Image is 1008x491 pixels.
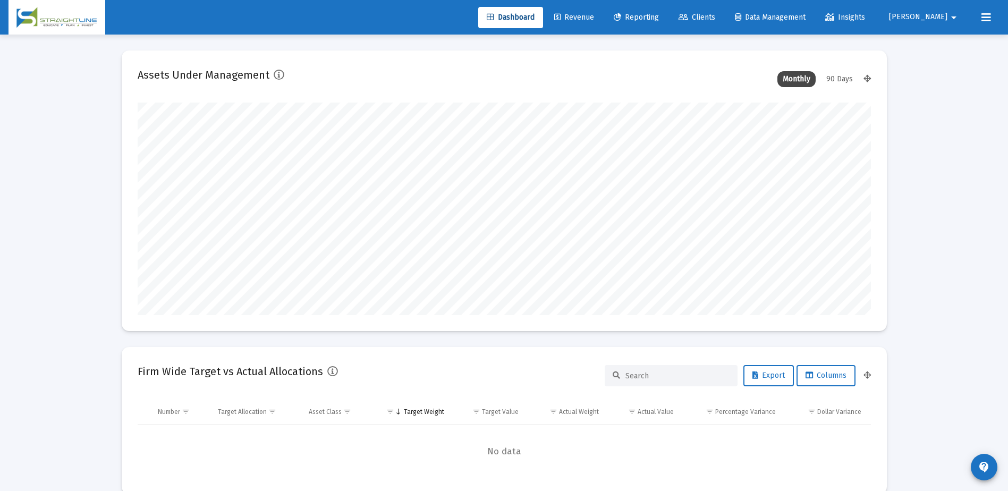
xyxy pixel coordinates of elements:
span: [PERSON_NAME] [889,13,947,22]
img: Dashboard [16,7,97,28]
div: Dollar Variance [817,408,861,416]
td: Column Actual Value [606,399,681,425]
td: Column Dollar Variance [783,399,870,425]
span: Clients [679,13,715,22]
div: Target Allocation [218,408,267,416]
a: Clients [670,7,724,28]
td: Column Number [150,399,211,425]
span: No data [138,446,871,458]
td: Column Percentage Variance [681,399,783,425]
span: Show filter options for column 'Actual Weight' [549,408,557,416]
span: Export [752,371,785,380]
td: Column Target Weight [372,399,452,425]
span: Show filter options for column 'Actual Value' [628,408,636,416]
span: Show filter options for column 'Dollar Variance' [808,408,816,416]
span: Show filter options for column 'Percentage Variance' [706,408,714,416]
a: Revenue [546,7,603,28]
a: Dashboard [478,7,543,28]
a: Insights [817,7,874,28]
div: Percentage Variance [715,408,776,416]
td: Column Actual Weight [526,399,606,425]
button: Columns [797,365,855,386]
span: Insights [825,13,865,22]
a: Reporting [605,7,667,28]
h2: Assets Under Management [138,66,269,83]
span: Show filter options for column 'Asset Class' [343,408,351,416]
a: Data Management [726,7,814,28]
div: Asset Class [309,408,342,416]
div: Actual Value [638,408,674,416]
div: Target Value [482,408,519,416]
td: Column Target Allocation [210,399,301,425]
h2: Firm Wide Target vs Actual Allocations [138,363,323,380]
input: Search [625,371,730,380]
span: Show filter options for column 'Number' [182,408,190,416]
span: Reporting [614,13,659,22]
button: [PERSON_NAME] [876,6,973,28]
span: Show filter options for column 'Target Allocation' [268,408,276,416]
td: Column Target Value [452,399,527,425]
div: Target Weight [404,408,444,416]
span: Data Management [735,13,806,22]
span: Revenue [554,13,594,22]
div: Monthly [777,71,816,87]
span: Columns [806,371,846,380]
div: Number [158,408,180,416]
td: Column Asset Class [301,399,372,425]
button: Export [743,365,794,386]
span: Dashboard [487,13,535,22]
mat-icon: arrow_drop_down [947,7,960,28]
span: Show filter options for column 'Target Weight' [386,408,394,416]
span: Show filter options for column 'Target Value' [472,408,480,416]
mat-icon: contact_support [978,461,990,473]
div: 90 Days [821,71,858,87]
div: Data grid [138,399,871,478]
div: Actual Weight [559,408,599,416]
